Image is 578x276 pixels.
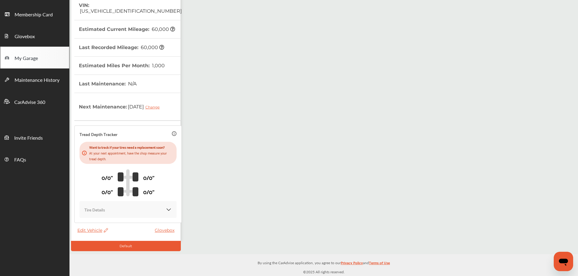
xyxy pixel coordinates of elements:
[15,76,59,84] span: Maintenance History
[79,8,182,14] span: [US_VEHICLE_IDENTIFICATION_NUMBER]
[102,187,113,196] p: 0/0"
[118,169,138,196] img: tire_track_logo.b900bcbc.svg
[71,241,181,251] div: Default
[151,63,165,68] span: 1,000
[554,252,573,271] iframe: Button to launch messaging window
[0,68,69,90] a: Maintenance History
[0,25,69,47] a: Glovebox
[77,228,108,233] span: Edit Vehicle
[89,150,174,161] p: At your next appointment, have the shop measure your tread depth.
[0,47,69,68] a: My Garage
[151,26,175,32] span: 60,000
[69,254,578,276] div: © 2025 All rights reserved.
[15,55,38,62] span: My Garage
[14,98,45,106] span: CarAdvise 360
[140,45,164,50] span: 60,000
[127,81,137,87] span: N/A
[79,75,137,93] th: Last Maintenance :
[79,131,117,138] p: Tread Depth Tracker
[143,187,154,196] p: 0/0"
[79,93,164,120] th: Next Maintenance :
[15,33,35,41] span: Glovebox
[14,134,43,142] span: Invite Friends
[127,99,164,114] span: [DATE]
[69,259,578,266] p: By using the CarAdvise application, you agree to our and
[79,38,164,56] th: Last Recorded Mileage :
[84,206,105,213] p: Tire Details
[79,20,175,38] th: Estimated Current Mileage :
[155,228,177,233] a: Glovebox
[166,207,172,213] img: KOKaJQAAAABJRU5ErkJggg==
[79,57,165,75] th: Estimated Miles Per Month :
[0,3,69,25] a: Membership Card
[15,11,53,19] span: Membership Card
[341,259,363,269] a: Privacy Policy
[143,173,154,182] p: 0/0"
[369,259,390,269] a: Terms of Use
[102,173,113,182] p: 0/0"
[14,156,26,164] span: FAQs
[89,144,174,150] p: Want to track if your tires need a replacement soon?
[145,105,163,109] div: Change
